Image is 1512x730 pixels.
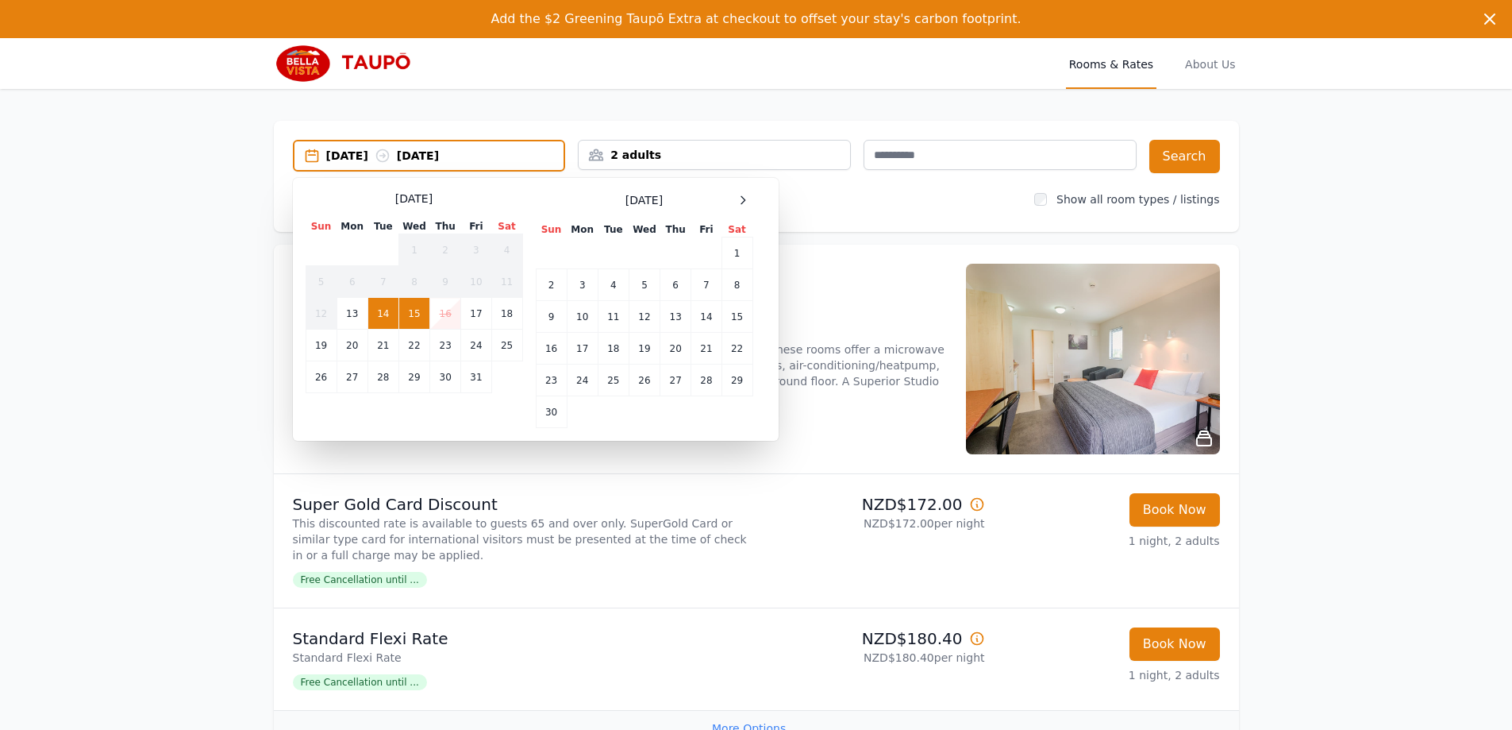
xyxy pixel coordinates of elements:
[306,330,337,361] td: 19
[461,361,491,393] td: 31
[598,301,629,333] td: 11
[461,219,491,234] th: Fri
[1056,193,1219,206] label: Show all room types / listings
[461,330,491,361] td: 24
[998,667,1220,683] p: 1 night, 2 adults
[430,361,461,393] td: 30
[763,516,985,531] p: NZD$172.00 per night
[598,365,629,396] td: 25
[629,222,660,238] th: Wed
[367,330,398,361] td: 21
[579,147,850,163] div: 2 adults
[721,333,752,365] td: 22
[398,266,429,298] td: 8
[337,266,367,298] td: 6
[998,533,1220,549] p: 1 night, 2 adults
[395,191,433,207] span: [DATE]
[567,365,598,396] td: 24
[337,298,367,330] td: 13
[691,222,721,238] th: Fri
[763,628,985,650] p: NZD$180.40
[306,219,337,234] th: Sun
[1129,493,1220,527] button: Book Now
[721,301,752,333] td: 15
[306,298,337,330] td: 12
[430,234,461,266] td: 2
[1149,140,1220,173] button: Search
[660,365,691,396] td: 27
[306,266,337,298] td: 5
[367,266,398,298] td: 7
[660,333,691,365] td: 20
[293,516,750,563] p: This discounted rate is available to guests 65 and over only. SuperGold Card or similar type card...
[491,266,522,298] td: 11
[660,222,691,238] th: Thu
[1129,628,1220,661] button: Book Now
[691,301,721,333] td: 14
[430,330,461,361] td: 23
[337,330,367,361] td: 20
[536,222,567,238] th: Sun
[461,298,491,330] td: 17
[306,361,337,393] td: 26
[398,234,429,266] td: 1
[398,298,429,330] td: 15
[367,298,398,330] td: 14
[1182,38,1238,89] a: About Us
[491,219,522,234] th: Sat
[367,219,398,234] th: Tue
[691,333,721,365] td: 21
[491,330,522,361] td: 25
[763,650,985,666] p: NZD$180.40 per night
[293,628,750,650] p: Standard Flexi Rate
[721,365,752,396] td: 29
[491,11,1021,26] span: Add the $2 Greening Taupō Extra at checkout to offset your stay's carbon footprint.
[491,234,522,266] td: 4
[629,301,660,333] td: 12
[629,269,660,301] td: 5
[721,238,752,269] td: 1
[721,269,752,301] td: 8
[461,234,491,266] td: 3
[461,266,491,298] td: 10
[536,301,567,333] td: 9
[567,222,598,238] th: Mon
[629,365,660,396] td: 26
[660,301,691,333] td: 13
[430,266,461,298] td: 9
[567,269,598,301] td: 3
[598,222,629,238] th: Tue
[721,222,752,238] th: Sat
[536,333,567,365] td: 16
[326,148,564,164] div: [DATE] [DATE]
[567,301,598,333] td: 10
[274,44,427,83] img: Bella Vista Taupo
[598,333,629,365] td: 18
[293,572,427,588] span: Free Cancellation until ...
[625,192,663,208] span: [DATE]
[293,674,427,690] span: Free Cancellation until ...
[367,361,398,393] td: 28
[629,333,660,365] td: 19
[536,365,567,396] td: 23
[567,333,598,365] td: 17
[691,269,721,301] td: 7
[293,493,750,516] p: Super Gold Card Discount
[491,298,522,330] td: 18
[398,361,429,393] td: 29
[398,330,429,361] td: 22
[598,269,629,301] td: 4
[660,269,691,301] td: 6
[536,396,567,428] td: 30
[691,365,721,396] td: 28
[1066,38,1156,89] a: Rooms & Rates
[430,219,461,234] th: Thu
[293,650,750,666] p: Standard Flexi Rate
[763,493,985,516] p: NZD$172.00
[337,361,367,393] td: 27
[398,219,429,234] th: Wed
[337,219,367,234] th: Mon
[536,269,567,301] td: 2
